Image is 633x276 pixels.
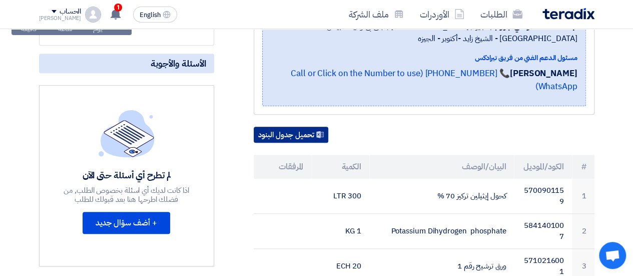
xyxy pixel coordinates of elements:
[311,155,369,179] th: الكمية
[85,7,101,23] img: profile_test.png
[572,179,594,214] td: 1
[151,58,206,69] span: الأسئلة والأجوبة
[114,4,122,12] span: 1
[140,12,161,19] span: English
[311,213,369,248] td: 1 KG
[369,179,514,214] td: كحول إيثيلين تركيز 70 %
[60,8,81,16] div: الحساب
[83,212,170,234] button: + أضف سؤال جديد
[254,127,328,143] button: تحميل جدول البنود
[472,3,530,26] a: الطلبات
[514,179,572,214] td: 5700901159
[369,213,514,248] td: Potassium Dihydrogen phosphate
[369,155,514,179] th: البيان/الوصف
[271,21,577,45] span: الجيزة, [GEOGRAPHIC_DATA] ,مبنى بى وان - كابيتال [GEOGRAPHIC_DATA] - الشيخ زايد -أكتوبر - الجيزه
[271,53,577,63] div: مسئول الدعم الفني من فريق تيرادكس
[54,186,200,204] div: اذا كانت لديك أي اسئلة بخصوص الطلب, من فضلك اطرحها هنا بعد قبولك للطلب
[542,8,594,20] img: Teradix logo
[311,179,369,214] td: 300 LTR
[599,242,626,269] a: Open chat
[572,155,594,179] th: #
[514,155,572,179] th: الكود/الموديل
[510,67,577,80] strong: [PERSON_NAME]
[514,213,572,248] td: 5841401007
[254,155,312,179] th: المرفقات
[99,110,155,157] img: empty_state_list.svg
[412,3,472,26] a: الأوردرات
[291,67,577,93] a: 📞 [PHONE_NUMBER] (Call or Click on the Number to use WhatsApp)
[572,213,594,248] td: 2
[133,7,177,23] button: English
[341,3,412,26] a: ملف الشركة
[54,169,200,181] div: لم تطرح أي أسئلة حتى الآن
[39,16,82,21] div: [PERSON_NAME]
